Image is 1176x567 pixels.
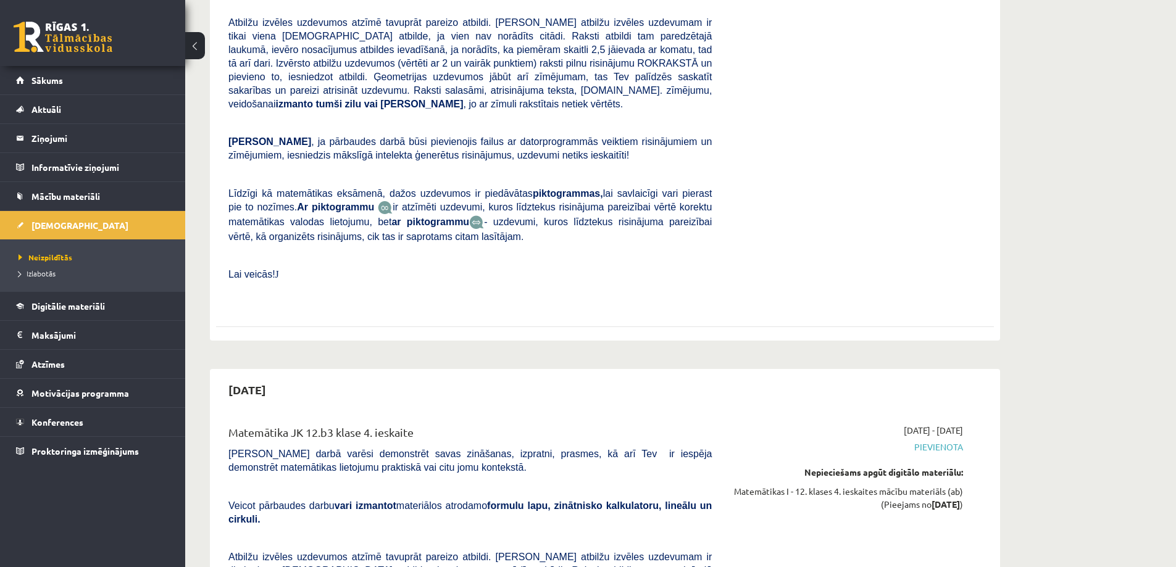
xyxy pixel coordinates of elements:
strong: [DATE] [932,499,960,510]
a: Maksājumi [16,321,170,349]
span: Pievienota [730,441,963,453]
span: [DEMOGRAPHIC_DATA] [31,220,128,231]
span: Atbilžu izvēles uzdevumos atzīmē tavuprāt pareizo atbildi. [PERSON_NAME] atbilžu izvēles uzdevuma... [228,17,712,109]
a: Proktoringa izmēģinājums [16,437,170,465]
span: J [275,269,279,279]
span: Lai veicās! [228,269,275,279]
span: Mācību materiāli [31,191,100,202]
legend: Maksājumi [31,321,170,349]
a: Digitālie materiāli [16,292,170,320]
img: JfuEzvunn4EvwAAAAASUVORK5CYII= [378,201,393,215]
a: Atzīmes [16,350,170,378]
div: Matemātika JK 12.b3 klase 4. ieskaite [228,424,712,447]
b: vari izmantot [335,500,396,511]
b: piktogrammas, [533,188,603,199]
a: Aktuāli [16,95,170,123]
span: Sākums [31,75,63,86]
a: Motivācijas programma [16,379,170,407]
span: Digitālie materiāli [31,300,105,312]
legend: Informatīvie ziņojumi [31,153,170,181]
span: [PERSON_NAME] [228,136,311,147]
b: tumši zilu vai [PERSON_NAME] [315,99,463,109]
span: Izlabotās [19,268,56,278]
span: Atzīmes [31,358,65,370]
a: Mācību materiāli [16,182,170,210]
h2: [DATE] [216,375,278,404]
span: Konferences [31,416,83,428]
img: wKvN42sLe3LLwAAAABJRU5ErkJggg== [469,215,484,230]
div: Nepieciešams apgūt digitālo materiālu: [730,466,963,479]
a: Neizpildītās [19,252,173,263]
a: Sākums [16,66,170,94]
a: [DEMOGRAPHIC_DATA] [16,211,170,239]
a: Izlabotās [19,268,173,279]
b: formulu lapu, zinātnisko kalkulatoru, lineālu un cirkuli. [228,500,712,524]
a: Konferences [16,408,170,436]
a: Informatīvie ziņojumi [16,153,170,181]
b: izmanto [276,99,313,109]
b: Ar piktogrammu [297,202,374,212]
div: Matemātikas I - 12. klases 4. ieskaites mācību materiāls (ab) (Pieejams no ) [730,485,963,511]
legend: Ziņojumi [31,124,170,152]
span: Līdzīgi kā matemātikas eksāmenā, dažos uzdevumos ir piedāvātas lai savlaicīgi vari pierast pie to... [228,188,712,212]
b: ar piktogrammu [391,217,469,227]
span: Motivācijas programma [31,387,129,399]
span: [PERSON_NAME] darbā varēsi demonstrēt savas zināšanas, izpratni, prasmes, kā arī Tev ir iespēja d... [228,449,712,473]
span: Aktuāli [31,104,61,115]
a: Rīgas 1. Tālmācības vidusskola [14,22,112,52]
span: , ja pārbaudes darbā būsi pievienojis failus ar datorprogrammās veiktiem risinājumiem un zīmējumi... [228,136,712,160]
span: Neizpildītās [19,252,72,262]
a: Ziņojumi [16,124,170,152]
span: Proktoringa izmēģinājums [31,445,139,457]
span: ir atzīmēti uzdevumi, kuros līdztekus risinājuma pareizībai vērtē korektu matemātikas valodas lie... [228,202,712,227]
span: Veicot pārbaudes darbu materiālos atrodamo [228,500,712,524]
span: [DATE] - [DATE] [904,424,963,437]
